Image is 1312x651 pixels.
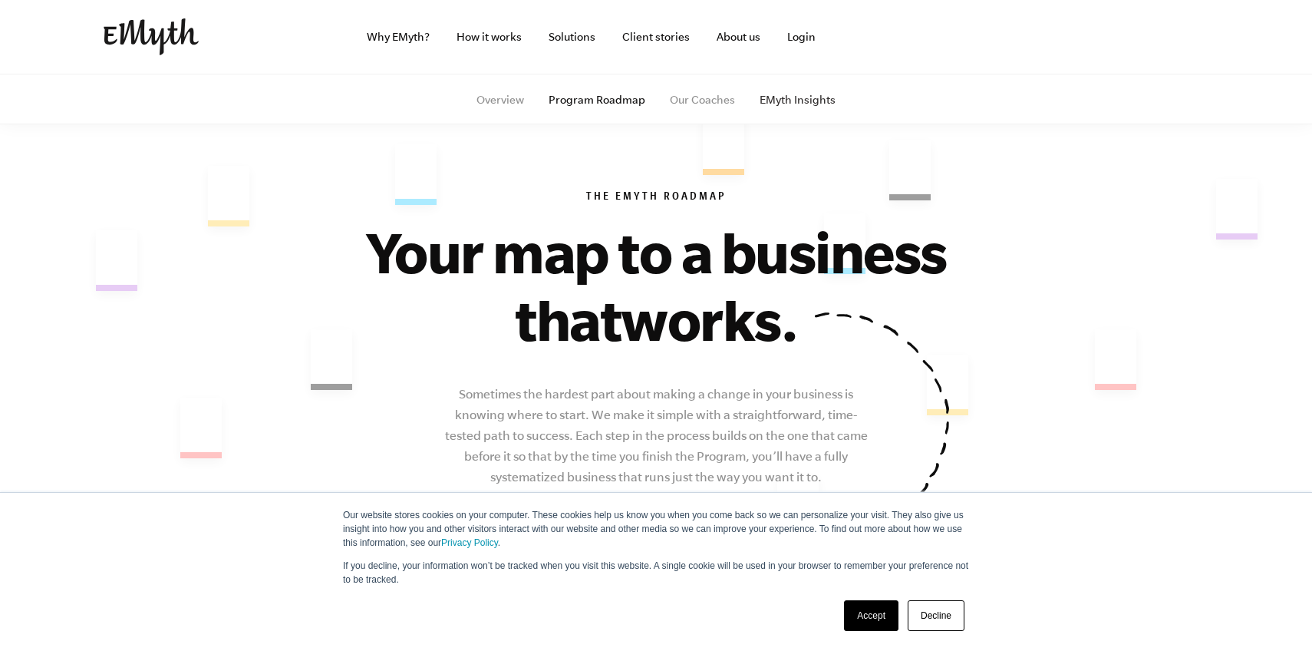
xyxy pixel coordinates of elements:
[104,18,199,55] img: EMyth
[908,600,964,631] a: Decline
[476,94,524,106] a: Overview
[318,218,994,353] h1: Your map to a business that
[1047,20,1208,54] iframe: Embedded CTA
[441,537,498,548] a: Privacy Policy
[190,190,1122,206] h6: The EMyth Roadmap
[621,287,797,352] span: works.
[343,559,969,587] p: If you decline, your information won’t be tracked when you visit this website. A single cookie wi...
[844,600,898,631] a: Accept
[442,384,870,487] p: Sometimes the hardest part about making a change in your business is knowing where to start. We m...
[343,508,969,550] p: Our website stores cookies on your computer. These cookies help us know you when you come back so...
[670,94,735,106] a: Our Coaches
[879,20,1040,54] iframe: Embedded CTA
[760,94,836,106] a: EMyth Insights
[549,94,645,106] a: Program Roadmap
